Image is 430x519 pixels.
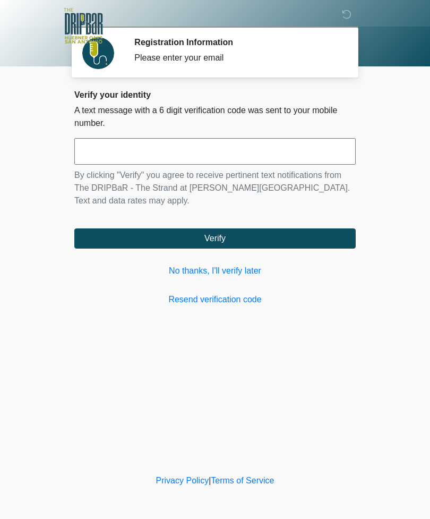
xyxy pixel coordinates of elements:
[209,476,211,485] a: |
[74,169,356,207] p: By clicking "Verify" you agree to receive pertinent text notifications from The DRIPBaR - The Str...
[64,8,103,44] img: The DRIPBaR - The Strand at Huebner Oaks Logo
[74,228,356,249] button: Verify
[74,293,356,306] a: Resend verification code
[211,476,274,485] a: Terms of Service
[156,476,209,485] a: Privacy Policy
[74,90,356,100] h2: Verify your identity
[74,265,356,277] a: No thanks, I'll verify later
[74,104,356,130] p: A text message with a 6 digit verification code was sent to your mobile number.
[82,37,114,69] img: Agent Avatar
[134,52,340,64] div: Please enter your email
